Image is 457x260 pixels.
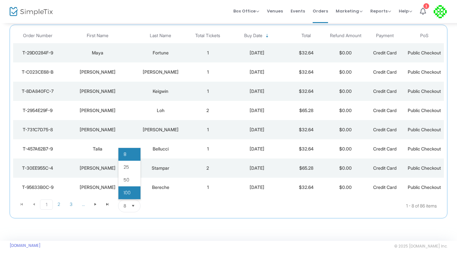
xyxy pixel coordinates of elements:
span: Go to the next page [93,202,98,207]
span: Public Checkout [408,50,441,55]
div: 10/15/2025 [229,107,285,114]
a: [DOMAIN_NAME] [10,243,41,248]
div: Data table [13,28,444,197]
span: First Name [87,33,108,38]
div: Totaro [135,126,187,133]
div: 10/15/2025 [229,184,285,191]
th: Total [286,28,326,43]
span: Credit Card [373,184,397,190]
span: 8 [124,203,126,209]
td: $32.64 [286,139,326,158]
div: T-30EE955C-4 [15,165,61,171]
span: Venues [267,3,283,19]
div: 10/15/2025 [229,50,285,56]
td: 1 [188,139,228,158]
span: Orders [313,3,328,19]
span: 8 [124,151,126,158]
div: Bereche [135,184,187,191]
span: Credit Card [373,146,397,151]
td: $0.00 [326,120,365,139]
div: Talia [64,146,132,152]
span: © 2025 [DOMAIN_NAME] Inc. [394,244,447,249]
td: $0.00 [326,139,365,158]
div: 10/15/2025 [229,69,285,75]
span: Credit Card [373,88,397,94]
td: $65.28 [286,158,326,178]
div: 1 [423,3,429,9]
span: Credit Card [373,165,397,171]
span: Public Checkout [408,69,441,75]
th: Total Tickets [188,28,228,43]
td: $0.00 [326,82,365,101]
div: Keigwin [135,88,187,94]
span: 50 [124,177,129,183]
kendo-pager-info: 1 - 8 of 86 items [204,199,437,212]
div: T-95633B0C-9 [15,184,61,191]
td: 1 [188,120,228,139]
td: 1 [188,62,228,82]
td: 1 [188,43,228,62]
span: Public Checkout [408,127,441,132]
span: Help [399,8,412,14]
div: Quattrocchi [135,69,187,75]
div: Loh [135,107,187,114]
td: $32.64 [286,62,326,82]
div: Maya [64,50,132,56]
td: $0.00 [326,43,365,62]
span: Page 1 [40,199,53,210]
td: 2 [188,158,228,178]
span: Page 2 [53,199,65,209]
span: Page 4 [77,199,89,209]
span: Credit Card [373,127,397,132]
button: Select [129,200,138,212]
span: Box Office [233,8,259,14]
div: Nicholas [64,165,132,171]
div: Julia [64,184,132,191]
span: Marketing [336,8,363,14]
div: T-8DA840FC-7 [15,88,61,94]
span: Payment [376,33,394,38]
span: Order Number [23,33,52,38]
td: 1 [188,82,228,101]
span: PoS [420,33,429,38]
div: T-C023CE68-B [15,69,61,75]
td: $0.00 [326,101,365,120]
span: 25 [124,164,129,170]
td: $32.64 [286,178,326,197]
div: 10/15/2025 [229,165,285,171]
td: $32.64 [286,120,326,139]
span: Page 3 [65,199,77,209]
span: Public Checkout [408,165,441,171]
span: Reports [370,8,391,14]
span: Public Checkout [408,88,441,94]
span: Go to the next page [89,199,101,209]
td: $65.28 [286,101,326,120]
span: Credit Card [373,69,397,75]
span: Sortable [265,33,270,38]
div: Alexandra [64,107,132,114]
div: 10/15/2025 [229,88,285,94]
div: 10/15/2025 [229,146,285,152]
div: Cynthia [64,69,132,75]
td: $32.64 [286,43,326,62]
div: T-731C7D75-8 [15,126,61,133]
div: 10/15/2025 [229,126,285,133]
div: Stampar [135,165,187,171]
span: Go to the last page [105,202,110,207]
div: T-29D0284F-9 [15,50,61,56]
span: Buy Date [244,33,262,38]
span: Credit Card [373,108,397,113]
td: 2 [188,101,228,120]
div: Bellucci [135,146,187,152]
span: Events [291,3,305,19]
td: $0.00 [326,62,365,82]
td: $0.00 [326,178,365,197]
span: Last Name [150,33,171,38]
div: Lawrence [64,88,132,94]
td: 1 [188,178,228,197]
span: Public Checkout [408,108,441,113]
span: Public Checkout [408,146,441,151]
td: $32.64 [286,82,326,101]
span: Public Checkout [408,184,441,190]
th: Refund Amount [326,28,365,43]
